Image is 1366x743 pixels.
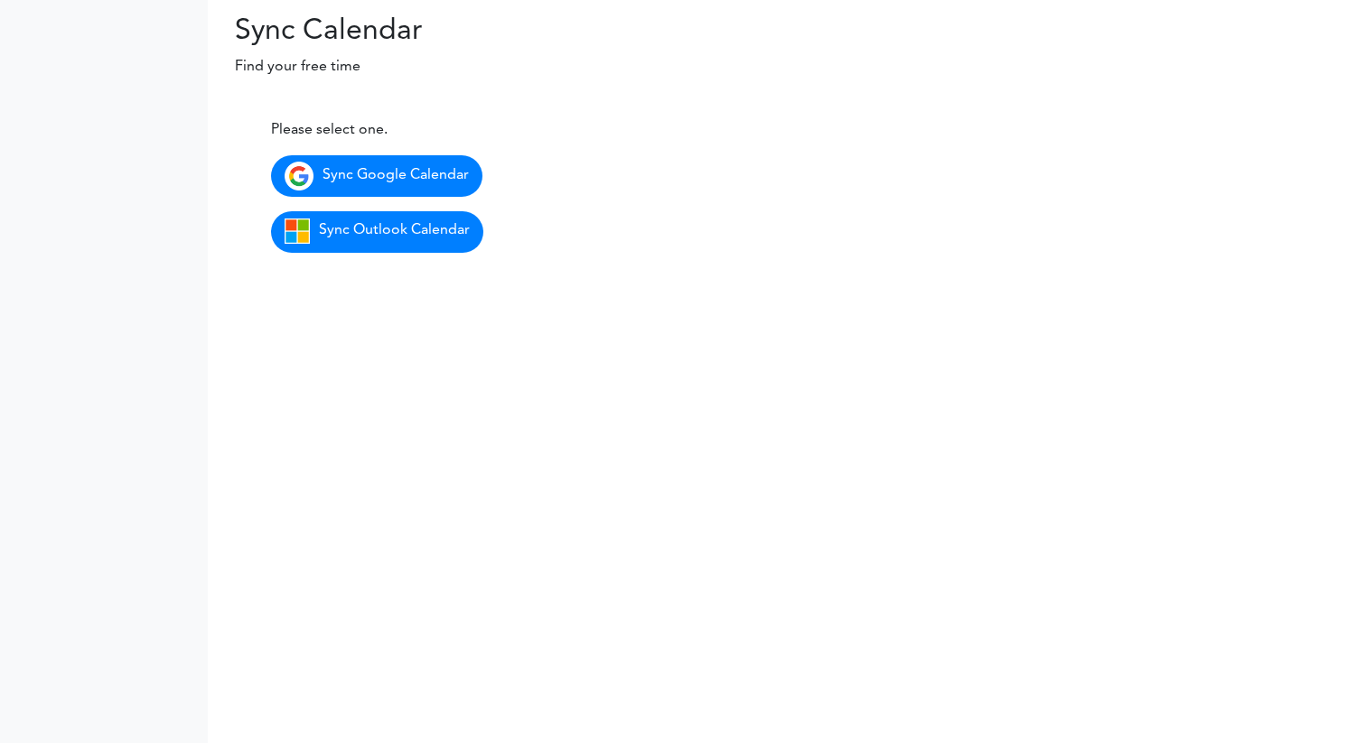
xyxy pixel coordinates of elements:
span: Sync Google Calendar [323,168,469,182]
span: Sync Outlook Calendar [319,223,470,237]
a: Sync Outlook Calendar [271,211,483,253]
img: google_icon.png [285,162,313,190]
h2: Sync Calendar [208,14,575,49]
div: Please select one. [271,119,758,141]
img: microsoft_icon.png [285,218,310,244]
a: Sync Google Calendar [271,155,482,197]
p: Find your free time [208,56,1366,78]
